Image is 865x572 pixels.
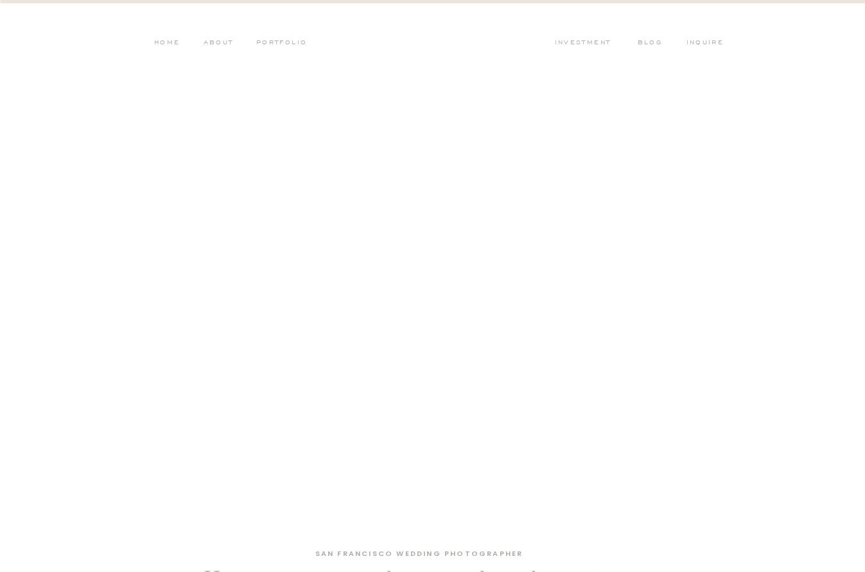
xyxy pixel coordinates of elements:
[555,38,618,49] a: investment
[254,38,308,49] a: PORTFOLIO
[686,38,730,49] a: inquire
[200,38,234,49] a: ABOUT
[638,38,671,49] a: blog
[153,38,180,49] a: HOME
[265,548,574,561] h1: San Francisco wedding photographer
